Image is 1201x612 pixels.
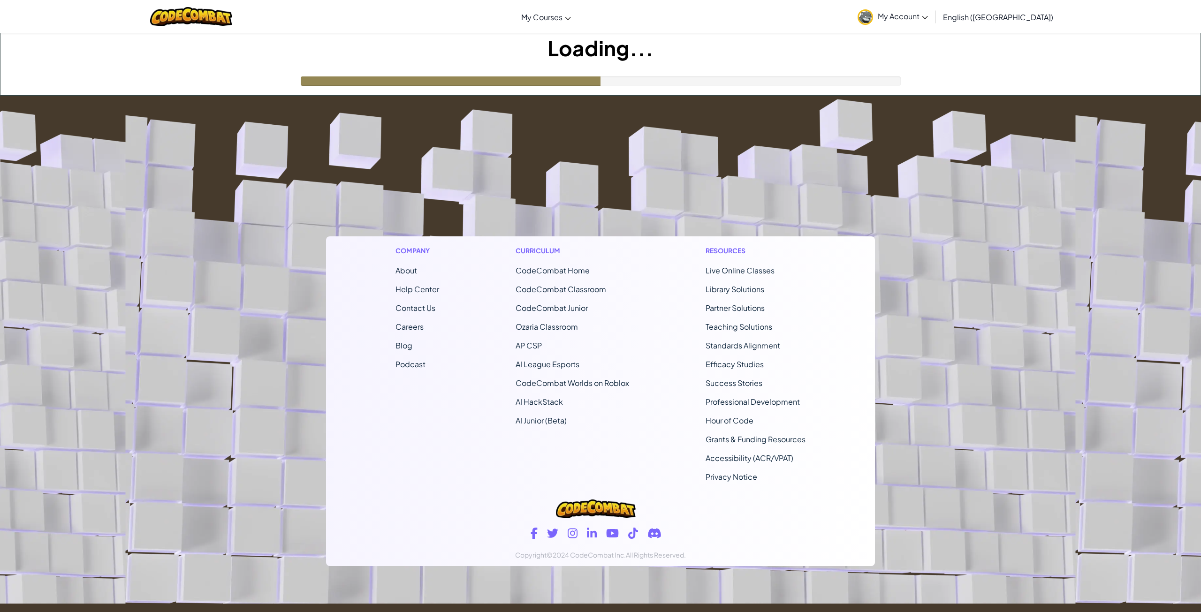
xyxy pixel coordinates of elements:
[516,340,542,350] a: AP CSP
[395,359,426,369] a: Podcast
[395,340,412,350] a: Blog
[516,303,588,313] a: CodeCombat Junior
[706,378,762,388] a: Success Stories
[395,322,424,332] a: Careers
[706,453,793,463] a: Accessibility (ACR/VPAT)
[547,551,626,559] span: ©2024 CodeCombat Inc.
[517,4,576,30] a: My Courses
[516,246,629,256] h1: Curriculum
[516,265,590,275] span: CodeCombat Home
[858,9,873,25] img: avatar
[395,303,435,313] span: Contact Us
[395,284,439,294] a: Help Center
[706,246,806,256] h1: Resources
[878,11,928,21] span: My Account
[706,340,780,350] a: Standards Alignment
[516,359,579,369] a: AI League Esports
[706,397,800,407] a: Professional Development
[706,322,772,332] a: Teaching Solutions
[516,378,629,388] a: CodeCombat Worlds on Roblox
[395,246,439,256] h1: Company
[516,284,606,294] a: CodeCombat Classroom
[853,2,933,31] a: My Account
[516,416,567,425] a: AI Junior (Beta)
[706,416,753,425] a: Hour of Code
[515,551,547,559] span: Copyright
[395,265,417,275] a: About
[516,397,563,407] a: AI HackStack
[706,359,764,369] a: Efficacy Studies
[706,472,757,482] a: Privacy Notice
[706,434,806,444] a: Grants & Funding Resources
[706,284,764,294] a: Library Solutions
[516,322,578,332] a: Ozaria Classroom
[626,551,686,559] span: All Rights Reserved.
[706,265,775,275] a: Live Online Classes
[0,33,1201,62] h1: Loading...
[521,12,562,22] span: My Courses
[943,12,1053,22] span: English ([GEOGRAPHIC_DATA])
[556,499,636,518] img: CodeCombat logo
[938,4,1058,30] a: English ([GEOGRAPHIC_DATA])
[706,303,765,313] a: Partner Solutions
[150,7,232,26] img: CodeCombat logo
